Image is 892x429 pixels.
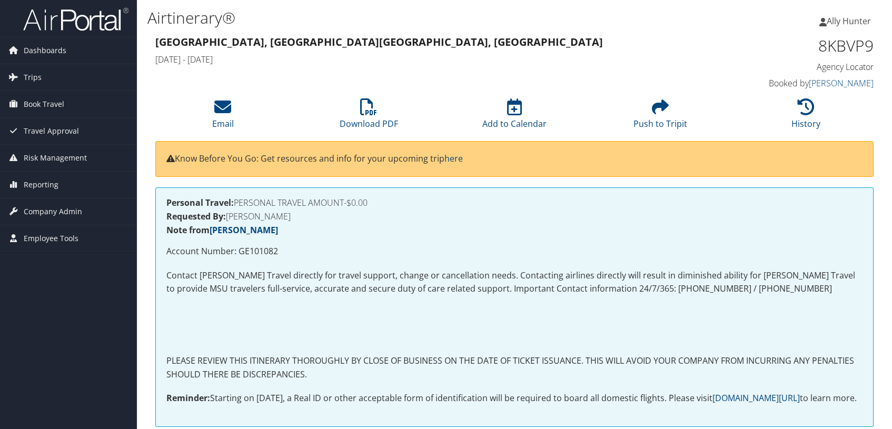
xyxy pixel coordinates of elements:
[633,104,687,129] a: Push to Tripit
[791,104,820,129] a: History
[147,7,637,29] h1: Airtinerary®
[809,77,874,89] a: [PERSON_NAME]
[24,198,82,225] span: Company Admin
[712,392,800,404] a: [DOMAIN_NAME][URL]
[827,15,871,27] span: Ally Hunter
[212,104,234,129] a: Email
[706,61,874,73] h4: Agency Locator
[155,35,603,49] strong: [GEOGRAPHIC_DATA], [GEOGRAPHIC_DATA] [GEOGRAPHIC_DATA], [GEOGRAPHIC_DATA]
[340,104,398,129] a: Download PDF
[24,37,66,64] span: Dashboards
[819,5,881,37] a: Ally Hunter
[166,211,226,222] strong: Requested By:
[24,145,87,171] span: Risk Management
[210,224,278,236] a: [PERSON_NAME]
[166,269,863,296] p: Contact [PERSON_NAME] Travel directly for travel support, change or cancellation needs. Contactin...
[166,224,278,236] strong: Note from
[166,354,863,381] p: PLEASE REVIEW THIS ITINERARY THOROUGHLY BY CLOSE OF BUSINESS ON THE DATE OF TICKET ISSUANCE. THIS...
[166,198,863,207] h4: PERSONAL TRAVEL AMOUNT-$0.00
[24,64,42,91] span: Trips
[166,212,863,221] h4: [PERSON_NAME]
[706,35,874,57] h1: 8KBVP9
[166,197,234,208] strong: Personal Travel:
[23,7,128,32] img: airportal-logo.png
[444,153,463,164] a: here
[482,104,547,129] a: Add to Calendar
[166,152,863,166] p: Know Before You Go: Get resources and info for your upcoming trip
[24,172,58,198] span: Reporting
[706,77,874,89] h4: Booked by
[24,91,64,117] span: Book Travel
[155,54,690,65] h4: [DATE] - [DATE]
[166,392,210,404] strong: Reminder:
[166,392,863,405] p: Starting on [DATE], a Real ID or other acceptable form of identification will be required to boar...
[24,118,79,144] span: Travel Approval
[24,225,78,252] span: Employee Tools
[166,245,863,258] p: Account Number: GE101082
